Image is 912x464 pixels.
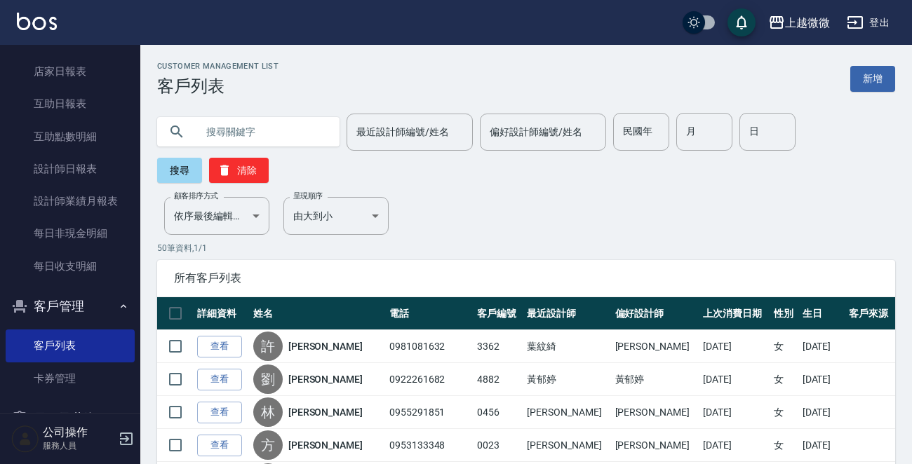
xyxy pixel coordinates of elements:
[474,330,523,363] td: 3362
[845,297,895,330] th: 客戶來源
[386,363,474,396] td: 0922261682
[253,364,283,394] div: 劉
[253,397,283,427] div: 林
[841,10,895,36] button: 登出
[174,191,218,201] label: 顧客排序方式
[799,429,845,462] td: [DATE]
[250,297,386,330] th: 姓名
[386,429,474,462] td: 0953133348
[293,191,323,201] label: 呈現順序
[194,297,250,330] th: 詳細資料
[6,400,135,437] button: 員工及薪資
[6,250,135,282] a: 每日收支明細
[770,363,799,396] td: 女
[197,435,242,456] a: 查看
[157,62,279,71] h2: Customer Management List
[197,402,242,423] a: 查看
[523,363,611,396] td: 黃郁婷
[612,330,699,363] td: [PERSON_NAME]
[727,8,756,36] button: save
[386,330,474,363] td: 0981081632
[474,363,523,396] td: 4882
[6,185,135,217] a: 設計師業績月報表
[799,363,845,396] td: [DATE]
[699,363,770,396] td: [DATE]
[770,396,799,429] td: 女
[612,429,699,462] td: [PERSON_NAME]
[523,297,611,330] th: 最近設計師
[386,396,474,429] td: 0955291851
[11,425,39,453] img: Person
[17,13,57,30] img: Logo
[699,330,770,363] td: [DATE]
[799,396,845,429] td: [DATE]
[288,339,363,353] a: [PERSON_NAME]
[174,271,878,285] span: 所有客戶列表
[6,55,135,88] a: 店家日報表
[43,425,114,439] h5: 公司操作
[6,153,135,185] a: 設計師日報表
[523,429,611,462] td: [PERSON_NAME]
[6,288,135,325] button: 客戶管理
[197,336,242,357] a: 查看
[612,396,699,429] td: [PERSON_NAME]
[850,66,895,92] a: 新增
[770,330,799,363] td: 女
[196,113,328,151] input: 搜尋關鍵字
[6,88,135,120] a: 互助日報表
[763,8,836,37] button: 上越微微
[197,369,242,390] a: 查看
[288,372,363,386] a: [PERSON_NAME]
[770,429,799,462] td: 女
[6,362,135,395] a: 卡券管理
[474,297,523,330] th: 客戶編號
[164,197,269,235] div: 依序最後編輯時間
[288,438,363,452] a: [PERSON_NAME]
[43,439,114,452] p: 服務人員
[474,429,523,462] td: 0023
[253,430,283,460] div: 方
[6,217,135,250] a: 每日非現金明細
[283,197,389,235] div: 由大到小
[6,121,135,153] a: 互助點數明細
[253,332,283,361] div: 許
[523,396,611,429] td: [PERSON_NAME]
[699,429,770,462] td: [DATE]
[699,297,770,330] th: 上次消費日期
[785,14,830,32] div: 上越微微
[699,396,770,429] td: [DATE]
[770,297,799,330] th: 性別
[474,396,523,429] td: 0456
[157,158,202,183] button: 搜尋
[209,158,269,183] button: 清除
[799,330,845,363] td: [DATE]
[157,76,279,96] h3: 客戶列表
[157,242,895,254] p: 50 筆資料, 1 / 1
[612,297,699,330] th: 偏好設計師
[288,405,363,419] a: [PERSON_NAME]
[6,329,135,362] a: 客戶列表
[386,297,474,330] th: 電話
[523,330,611,363] td: 葉紋綺
[612,363,699,396] td: 黃郁婷
[799,297,845,330] th: 生日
